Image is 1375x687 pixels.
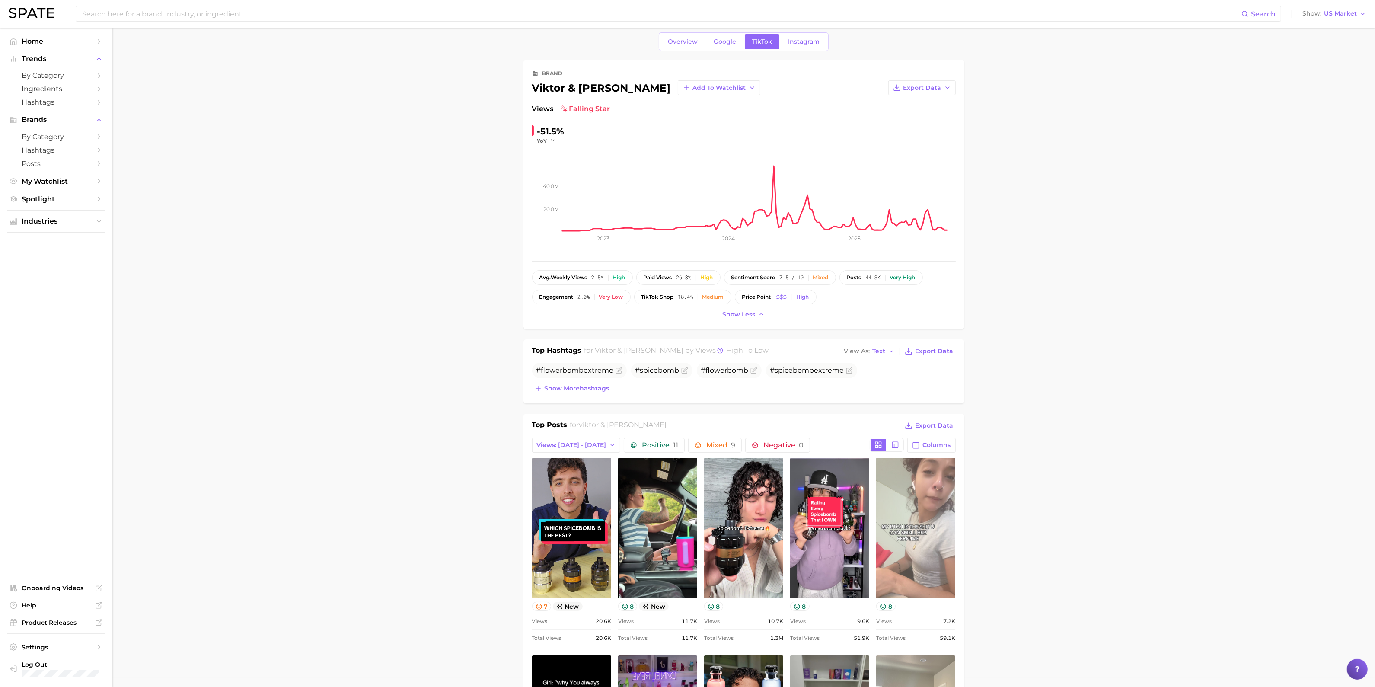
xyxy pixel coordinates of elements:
span: My Watchlist [22,177,91,185]
button: Flag as miscategorized or irrelevant [750,367,757,374]
div: Very low [599,294,623,300]
input: Search here for a brand, industry, or ingredient [81,6,1241,21]
tspan: 2024 [722,235,735,242]
a: by Category [7,130,105,144]
span: #spicebomb [635,366,680,374]
span: Views [618,616,634,626]
span: Total Views [790,633,820,643]
span: 18.4% [678,294,693,300]
span: Text [873,349,886,354]
div: High [797,294,809,300]
span: YoY [537,137,547,144]
span: 20.6k [596,616,611,626]
span: Log Out [22,661,121,668]
a: Google [706,34,743,49]
span: Positive [642,442,678,449]
span: Brands [22,116,91,124]
span: Total Views [704,633,734,643]
a: Settings [7,641,105,654]
button: Export Data [888,80,956,95]
button: 8 [618,602,638,611]
span: View As [844,349,870,354]
button: engagement2.0%Very low [532,290,631,304]
tspan: 2025 [848,235,860,242]
a: Log out. Currently logged in with e-mail kimberley2.gravenor@loreal.com. [7,658,105,681]
span: falling star [561,104,610,114]
a: Hashtags [7,96,105,109]
span: posts [847,275,861,281]
span: Search [1251,10,1276,18]
span: Spotlight [22,195,91,203]
a: Overview [660,34,705,49]
tspan: 40.0m [543,183,559,189]
button: Add to Watchlist [678,80,760,95]
div: Very high [890,275,916,281]
button: TikTok shop18.4%Medium [634,290,731,304]
span: Total Views [876,633,906,643]
div: -51.5% [537,125,565,138]
span: 9 [731,441,735,449]
span: Total Views [618,633,648,643]
span: Ingredients [22,85,91,93]
button: Export Data [903,345,955,358]
span: Show less [723,311,756,318]
a: Home [7,35,105,48]
span: Overview [668,38,698,45]
div: Medium [702,294,724,300]
span: by Category [22,133,91,141]
span: 2.5m [592,275,604,281]
a: Onboarding Videos [7,582,105,594]
span: TikTok shop [641,294,674,300]
h2: for by Views [584,345,769,358]
button: Trends [7,52,105,65]
span: engagement [539,294,574,300]
span: 0 [799,441,804,449]
span: Views: [DATE] - [DATE] [537,441,606,449]
span: Views [532,616,548,626]
span: Settings [22,643,91,651]
div: brand [542,68,563,79]
span: by Category [22,71,91,80]
button: avg.weekly views2.5mHigh [532,270,633,285]
img: falling star [561,105,568,112]
span: viktor & [PERSON_NAME] [595,346,683,355]
span: 7.5 / 10 [780,275,804,281]
a: Help [7,599,105,612]
h2: for [570,420,667,433]
span: price point [742,294,771,300]
button: Show morehashtags [532,383,612,395]
span: Total Views [532,633,561,643]
button: 8 [704,602,724,611]
abbr: average [539,274,551,281]
a: Posts [7,157,105,170]
img: SPATE [9,8,54,18]
span: Show [1302,11,1321,16]
button: YoY [537,137,556,144]
span: Help [22,601,91,609]
span: Export Data [916,422,954,429]
div: High [613,275,625,281]
span: 11.7k [682,633,697,643]
button: Export Data [903,420,955,432]
h1: Top Posts [532,420,568,433]
span: Onboarding Videos [22,584,91,592]
button: Show less [721,309,767,320]
button: Flag as miscategorized or irrelevant [846,367,853,374]
span: 7.2k [943,616,955,626]
a: Spotlight [7,192,105,206]
button: sentiment score7.5 / 10Mixed [724,270,836,285]
span: Home [22,37,91,45]
span: Google [714,38,736,45]
span: 20.6k [596,633,611,643]
a: My Watchlist [7,175,105,188]
span: #flowerbombextreme [536,366,614,374]
a: by Category [7,69,105,82]
span: 11.7k [682,616,697,626]
a: TikTok [745,34,779,49]
tspan: 2023 [597,235,609,242]
tspan: 20.0m [543,205,559,212]
div: Mixed [813,275,829,281]
div: High [701,275,713,281]
button: paid views26.3%High [636,270,721,285]
span: 59.1k [940,633,955,643]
